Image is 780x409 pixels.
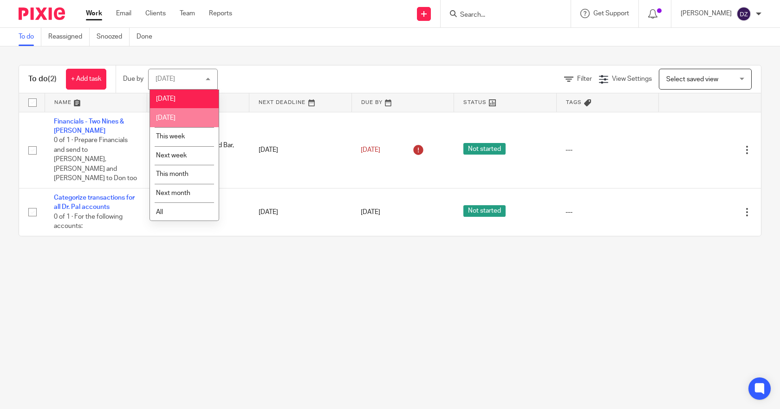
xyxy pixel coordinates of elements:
[156,115,175,121] span: [DATE]
[145,9,166,18] a: Clients
[19,28,41,46] a: To do
[666,76,718,83] span: Select saved view
[209,9,232,18] a: Reports
[19,7,65,20] img: Pixie
[361,147,380,153] span: [DATE]
[156,209,163,215] span: All
[566,100,582,105] span: Tags
[116,9,131,18] a: Email
[147,188,249,236] td: [PERSON_NAME] & [PERSON_NAME]
[54,137,137,182] span: 0 of 1 · Prepare Financials and send to [PERSON_NAME], [PERSON_NAME] and [PERSON_NAME] to Don too
[48,75,57,83] span: (2)
[249,188,351,236] td: [DATE]
[136,28,159,46] a: Done
[459,11,543,19] input: Search
[66,69,106,90] a: + Add task
[54,214,123,230] span: 0 of 1 · For the following accounts:
[97,28,130,46] a: Snoozed
[681,9,732,18] p: [PERSON_NAME]
[156,133,185,140] span: This week
[361,209,380,215] span: [DATE]
[565,208,649,217] div: ---
[156,190,190,196] span: Next month
[54,195,135,210] a: Categorize transactions for all Dr. Pal accounts
[156,96,175,102] span: [DATE]
[48,28,90,46] a: Reassigned
[249,112,351,188] td: [DATE]
[156,171,188,177] span: This month
[565,145,649,155] div: ---
[86,9,102,18] a: Work
[463,143,506,155] span: Not started
[736,6,751,21] img: svg%3E
[612,76,652,82] span: View Settings
[147,112,249,188] td: Two Nines Kitchen and Bar, LLC
[156,152,187,159] span: Next week
[156,76,175,82] div: [DATE]
[463,205,506,217] span: Not started
[593,10,629,17] span: Get Support
[54,118,124,134] a: Financials - Two Nines & [PERSON_NAME]
[180,9,195,18] a: Team
[28,74,57,84] h1: To do
[577,76,592,82] span: Filter
[123,74,143,84] p: Due by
